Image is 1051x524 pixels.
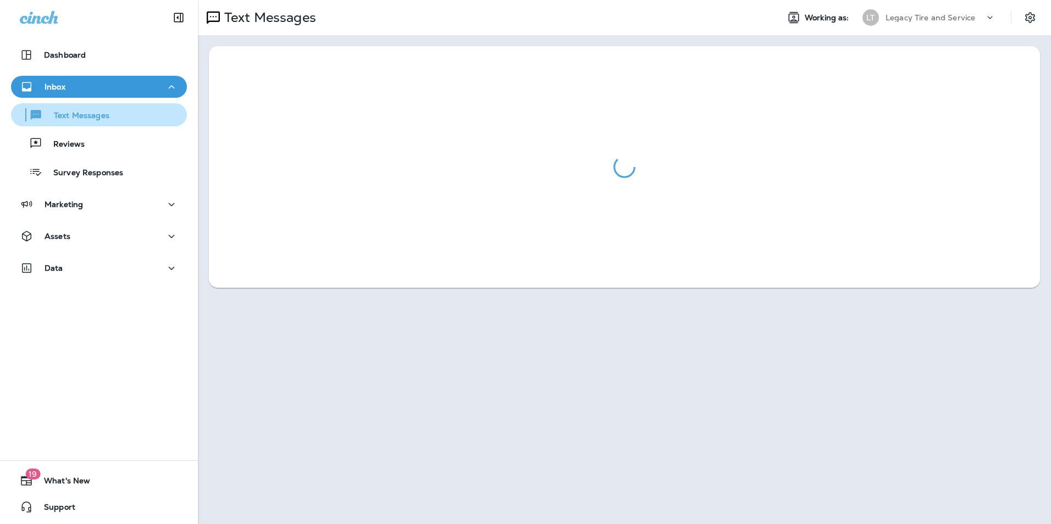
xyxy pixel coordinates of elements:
[45,82,65,91] p: Inbox
[862,9,879,26] div: LT
[45,264,63,272] p: Data
[805,13,851,23] span: Working as:
[25,469,40,480] span: 19
[11,160,187,183] button: Survey Responses
[33,476,90,489] span: What's New
[11,470,187,492] button: 19What's New
[45,200,83,209] p: Marketing
[11,496,187,518] button: Support
[11,193,187,215] button: Marketing
[43,111,109,121] p: Text Messages
[11,225,187,247] button: Assets
[220,9,316,26] p: Text Messages
[163,7,194,29] button: Collapse Sidebar
[11,132,187,155] button: Reviews
[11,44,187,66] button: Dashboard
[11,257,187,279] button: Data
[886,13,975,22] p: Legacy Tire and Service
[33,503,75,516] span: Support
[45,232,70,241] p: Assets
[42,140,85,150] p: Reviews
[44,51,86,59] p: Dashboard
[11,103,187,126] button: Text Messages
[1020,8,1040,27] button: Settings
[42,168,123,179] p: Survey Responses
[11,76,187,98] button: Inbox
